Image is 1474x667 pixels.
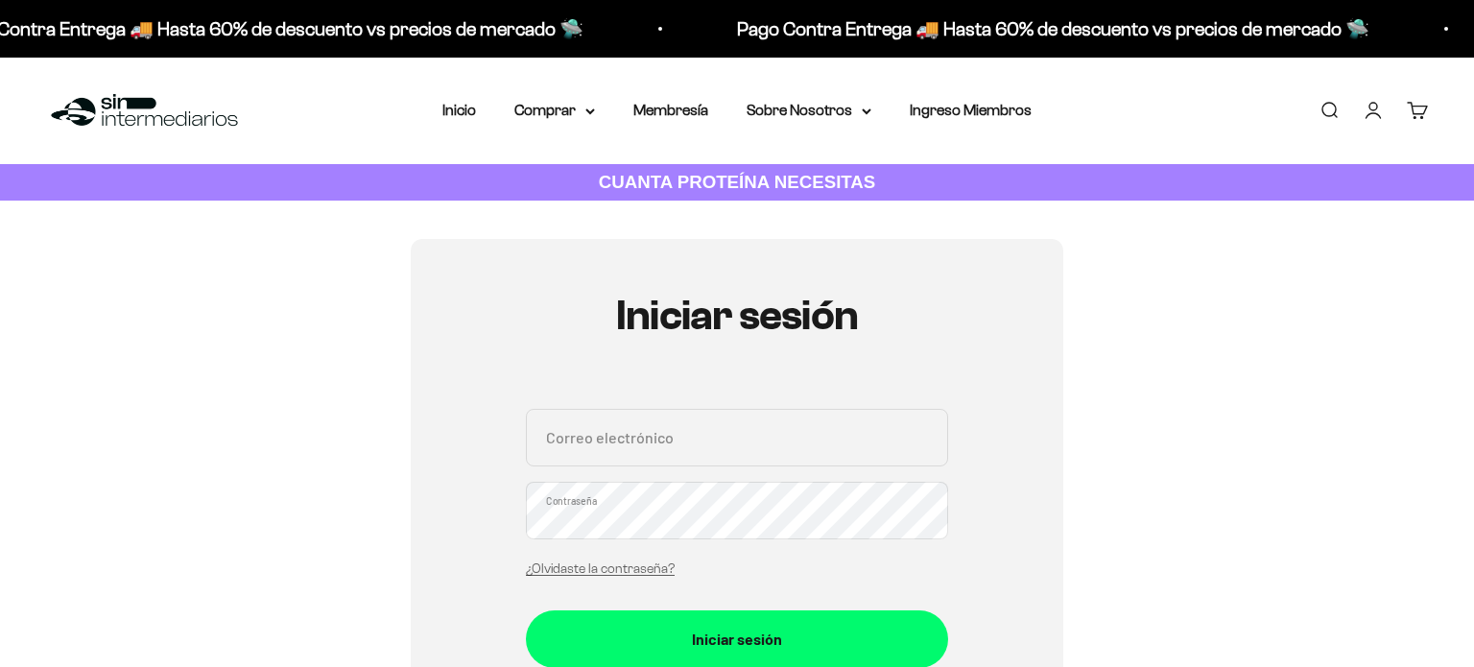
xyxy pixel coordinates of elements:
[526,561,675,576] a: ¿Olvidaste la contraseña?
[564,627,910,652] div: Iniciar sesión
[910,102,1032,118] a: Ingreso Miembros
[714,13,1346,44] p: Pago Contra Entrega 🚚 Hasta 60% de descuento vs precios de mercado 🛸
[514,98,595,123] summary: Comprar
[633,102,708,118] a: Membresía
[442,102,476,118] a: Inicio
[747,98,871,123] summary: Sobre Nosotros
[599,172,876,192] strong: CUANTA PROTEÍNA NECESITAS
[526,293,948,339] h1: Iniciar sesión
